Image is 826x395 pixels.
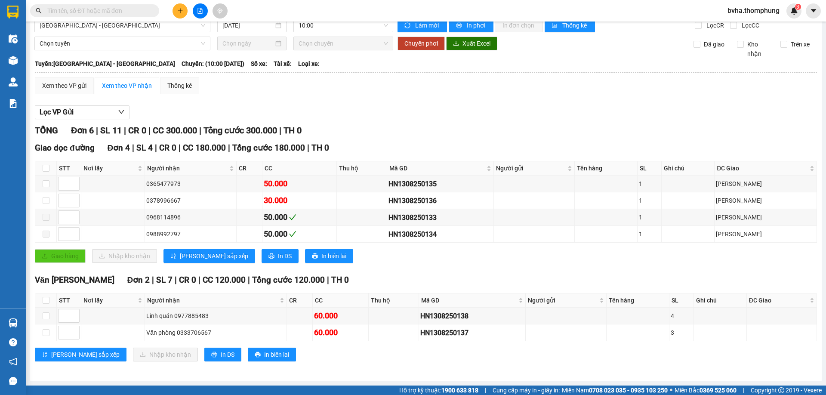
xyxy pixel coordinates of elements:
span: Trên xe [787,40,813,49]
th: STT [57,161,81,176]
span: sync [404,22,412,29]
img: icon-new-feature [790,7,798,15]
th: CC [313,293,368,308]
span: SL 7 [156,275,173,285]
span: Mã GD [389,164,485,173]
span: check [289,213,296,221]
span: Hà Nội - Nghệ An [40,19,205,32]
div: 4 [671,311,692,321]
img: warehouse-icon [9,56,18,65]
span: printer [211,352,217,358]
div: Linh quán 0977885483 [146,311,285,321]
span: CC 120.000 [203,275,246,285]
button: sort-ascending[PERSON_NAME] sắp xếp [35,348,126,361]
span: Số xe: [251,59,267,68]
input: 13/08/2025 [222,21,274,30]
strong: 1900 633 818 [441,387,478,394]
div: 0378996667 [146,196,235,205]
span: | [248,275,250,285]
div: 50.000 [264,211,335,223]
button: syncLàm mới [398,19,447,32]
span: Chọn tuyến [40,37,205,50]
div: 0968114896 [146,213,235,222]
span: bar-chart [552,22,559,29]
button: plus [173,3,188,19]
span: 3 [796,4,799,10]
span: aim [217,8,223,14]
span: | [155,143,157,153]
img: solution-icon [9,99,18,108]
button: downloadNhập kho nhận [92,249,157,263]
td: HN1308250135 [387,176,494,192]
span: copyright [778,387,784,393]
span: | [152,275,154,285]
span: question-circle [9,338,17,346]
span: | [198,275,200,285]
th: CR [287,293,313,308]
span: | [96,125,98,136]
input: Tìm tên, số ĐT hoặc mã đơn [47,6,149,15]
span: Giao dọc đường [35,143,95,153]
button: sort-ascending[PERSON_NAME] sắp xếp [163,249,255,263]
div: HN1308250134 [388,229,492,240]
span: download [453,40,459,47]
th: Ghi chú [662,161,715,176]
span: In biên lai [321,251,346,261]
span: printer [456,22,463,29]
td: HN1308250134 [387,226,494,243]
div: 3 [671,328,692,337]
span: down [118,108,125,115]
span: file-add [197,8,203,14]
div: 1 [639,213,660,222]
button: printerIn DS [262,249,299,263]
span: Đơn 4 [108,143,130,153]
span: Loại xe: [298,59,320,68]
span: In phơi [467,21,487,30]
th: Tên hàng [575,161,638,176]
button: bar-chartThống kê [545,19,595,32]
span: | [124,125,126,136]
div: 1 [639,229,660,239]
button: downloadXuất Excel [446,37,497,50]
th: CC [262,161,337,176]
span: Người nhận [147,296,277,305]
span: printer [268,253,274,260]
div: HN1308250137 [420,327,524,338]
span: | [327,275,329,285]
img: warehouse-icon [9,34,18,43]
button: file-add [193,3,208,19]
th: Thu hộ [369,293,419,308]
span: Làm mới [415,21,440,30]
span: | [485,386,486,395]
button: printerIn phơi [449,19,493,32]
div: 1 [639,196,660,205]
span: ĐC Giao [717,164,808,173]
span: In DS [278,251,292,261]
span: Chọn chuyến [299,37,388,50]
span: | [743,386,744,395]
button: Chuyển phơi [398,37,445,50]
div: HN1308250133 [388,212,492,223]
img: warehouse-icon [9,318,18,327]
span: ĐC Giao [749,296,808,305]
img: logo-vxr [7,6,18,19]
div: 60.000 [314,310,367,322]
img: warehouse-icon [9,77,18,86]
span: Mã GD [421,296,517,305]
span: bvha.thomphung [721,5,786,16]
span: plus [177,8,183,14]
span: Chuyến: (10:00 [DATE]) [182,59,244,68]
button: In đơn chọn [496,19,542,32]
span: printer [312,253,318,260]
span: Người gửi [496,164,566,173]
div: 50.000 [264,178,335,190]
strong: 0369 525 060 [700,387,737,394]
span: Lọc CR [703,21,725,30]
span: Hỗ trợ kỹ thuật: [399,386,478,395]
span: printer [255,352,261,358]
input: Chọn ngày [222,39,274,48]
span: SL 4 [136,143,153,153]
td: HN1308250136 [387,192,494,209]
span: 10:00 [299,19,388,32]
span: | [175,275,177,285]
